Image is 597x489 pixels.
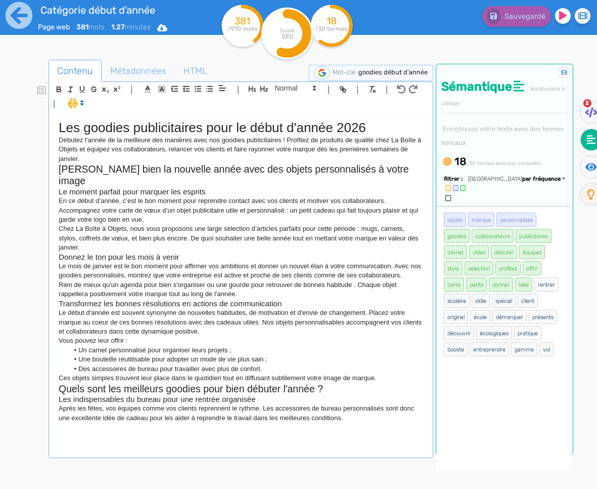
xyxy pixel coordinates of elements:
[489,277,513,292] span: donner
[468,175,565,184] div: [GEOGRAPHIC_DATA]
[59,196,423,206] p: En ce début d’année, c’est le bon moment pour reprendre contact avec vos clients et motiver vos c...
[227,25,257,32] tspan: /970 mots
[59,206,423,225] p: Accompagnez votre carte de vœux d’un objet publicitaire utile et personnalisé : un petit cadeau q...
[444,229,470,243] span: goodies
[386,83,388,96] span: |
[333,68,358,76] span: Mot-clé :
[444,294,470,308] span: scolaire
[504,12,545,21] span: Sauvegardé
[102,60,175,83] a: Métadonnées
[69,346,424,355] li: Un carnet personnalisé pour organiser leurs projets ;
[38,2,217,18] input: title
[356,83,359,96] span: |
[327,83,330,96] span: |
[470,310,490,324] span: école
[59,395,423,404] h3: Les indispensables du bureau pour une rentrée organisée
[522,176,561,182] span: par fréquence
[529,310,557,324] span: présents
[583,99,591,107] span: 2
[59,308,423,336] p: Le début d'année est souvent synonyme de nouvelles habitudes, de motivation et d'envie de changem...
[519,245,545,259] span: équipez
[76,23,88,31] b: 381
[476,326,512,340] span: écologiques
[59,164,423,187] h2: [PERSON_NAME] bien la nouvelle année avec des objets personnalisés à votre image
[59,383,423,395] h2: Quels sont les meilleurs goodies pour bien débuter l'année ?
[514,326,541,340] span: pratique
[444,277,464,292] span: carte
[468,213,494,227] span: marque
[59,224,423,252] p: Chez La Boîte à Objets, nous vous proposons une large sélection d’articles parfaits pour cette pé...
[59,280,423,299] p: Rien de mieux qu'un agenda pour bien s'organiser ou une gourde pour retrouver de bonnes habitude ...
[59,404,423,423] p: Après les fêtes, vos équipes comme vos clients reprennent le rythme. Les accessoires de bureau pe...
[49,60,102,83] a: Contenu
[496,213,536,227] span: personnalisés
[472,294,490,308] span: oldie
[441,86,565,107] span: Vocabulaire à utiliser
[470,342,509,356] span: entreprendre
[515,277,532,292] span: idée
[511,342,537,356] span: gamme
[495,261,521,275] span: profitez
[444,326,474,340] span: découvrir
[111,23,125,31] b: 1.27
[518,294,538,308] span: client
[59,120,423,136] h1: Les goodies publicitaires pour le début d'année 2026
[59,299,423,308] h3: Transformez les bonnes résolutions en actions de communication
[215,82,229,94] span: Aligment
[466,277,487,292] span: petits
[444,213,466,227] span: objets
[469,245,489,259] span: utiles
[63,97,87,109] span: I.Assistant
[492,294,516,308] span: spécial
[492,310,527,324] span: démarquer
[444,342,468,356] span: booste
[315,25,348,32] tspan: /30 termes
[444,310,468,324] span: original
[59,187,423,196] h3: Le moment parfait pour marquer les esprits
[280,27,294,34] tspan: Score
[444,176,463,182] span: filtrer :
[482,6,551,27] button: Sauvegardé
[454,155,467,168] b: 18
[358,68,428,76] span: goodies début d'année
[59,262,423,280] p: Le mois de janvier est le bon moment pour affirmer vos ambitions et donner un nouvel élan à votre...
[467,160,541,167] small: /30 termes lexicaux conseillés
[281,32,293,40] tspan: SEO
[491,245,517,259] span: débuter
[235,15,250,27] tspan: 381
[441,79,570,109] h4: Sémantique
[59,374,423,383] p: Ces objets simples trouvent leur place dans le quotidien tout en diffusant subtilement votre imag...
[59,336,423,345] p: Vous pouvez leur offrir :
[53,97,56,110] span: |
[111,23,151,31] span: minutes
[59,253,423,262] h3: Donnez le ton pour les mois à venir
[516,229,552,243] span: publicitaires
[175,57,215,85] span: HTML
[472,229,514,243] span: collaborateurs
[59,136,423,164] p: Débutez l'année de la meilleure des manières avec nos goodies publicitaires ! Profitez de produit...
[175,60,216,83] a: HTML
[49,57,101,85] span: Contenu
[130,83,133,96] span: |
[523,261,541,275] span: offrir
[534,277,559,292] span: rentrer
[76,23,105,31] span: mots
[102,57,174,85] span: Métadonnées
[38,23,70,31] span: Page web
[327,15,337,27] tspan: 18
[539,342,554,356] span: vol
[314,66,330,79] img: google-serp-logo.png
[237,83,240,96] span: |
[444,245,467,259] span: carnet
[69,364,424,374] li: Des accessoires de bureau pour travailler avec plus de confort.
[444,261,463,275] span: stylo
[441,125,564,146] small: Enrichissez votre texte avec des termes lexicaux.
[465,261,493,275] span: sélection
[69,355,424,364] li: Une bouteille réutilisable pour adopter un mode de vie plus sain ;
